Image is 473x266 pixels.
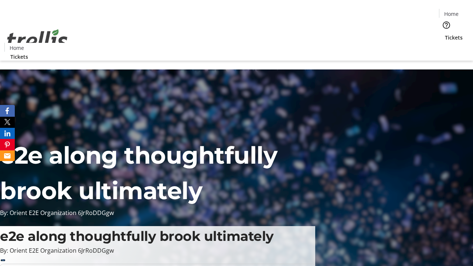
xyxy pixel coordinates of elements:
[10,44,24,52] span: Home
[439,34,469,41] a: Tickets
[439,10,463,18] a: Home
[4,53,34,61] a: Tickets
[439,41,454,56] button: Cart
[10,53,28,61] span: Tickets
[445,34,463,41] span: Tickets
[5,44,28,52] a: Home
[4,21,70,58] img: Orient E2E Organization 6JrRoDDGgw's Logo
[439,18,454,33] button: Help
[444,10,459,18] span: Home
